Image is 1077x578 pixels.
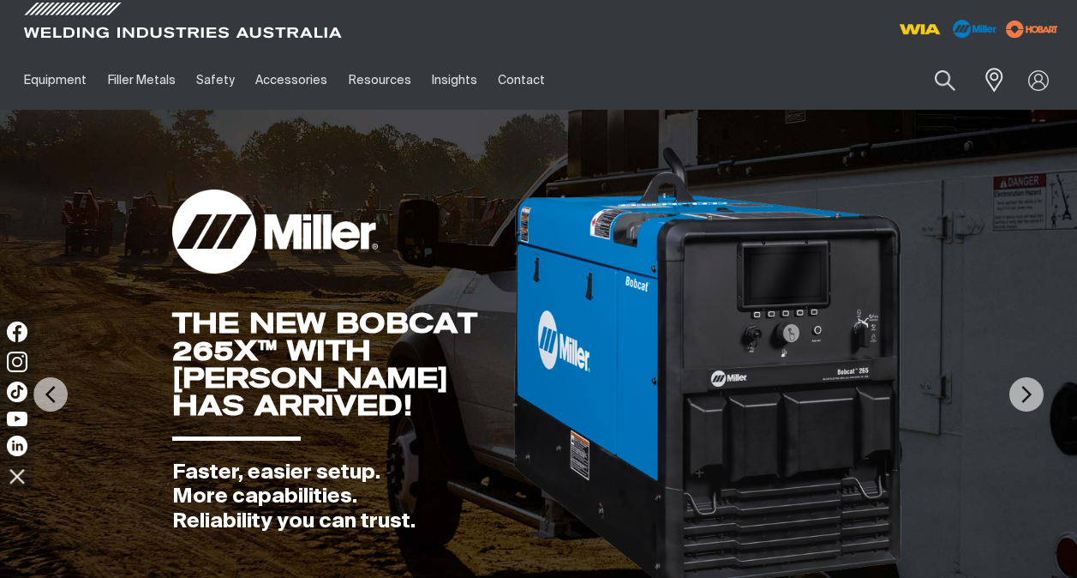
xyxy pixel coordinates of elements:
[33,377,68,412] img: PrevArrow
[172,461,511,534] div: Faster, easier setup. More capabilities. Reliability you can trust.
[1009,377,1044,412] img: NextArrow
[422,51,488,110] a: Insights
[97,51,185,110] a: Filler Metals
[245,51,338,110] a: Accessories
[916,60,974,100] button: Search products
[7,382,27,402] img: TikTok
[172,310,511,419] div: THE NEW BOBCAT 265X™ WITH [PERSON_NAME] HAS ARRIVED!
[3,461,32,491] img: hide socials
[1001,16,1063,42] img: miller
[7,322,27,342] img: Facebook
[186,51,245,110] a: Safety
[338,51,422,110] a: Resources
[7,436,27,456] img: LinkedIn
[14,51,801,110] nav: Main
[895,60,974,100] input: Product name or item number...
[7,352,27,372] img: Instagram
[14,51,97,110] a: Equipment
[7,412,27,426] img: YouTube
[488,51,555,110] a: Contact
